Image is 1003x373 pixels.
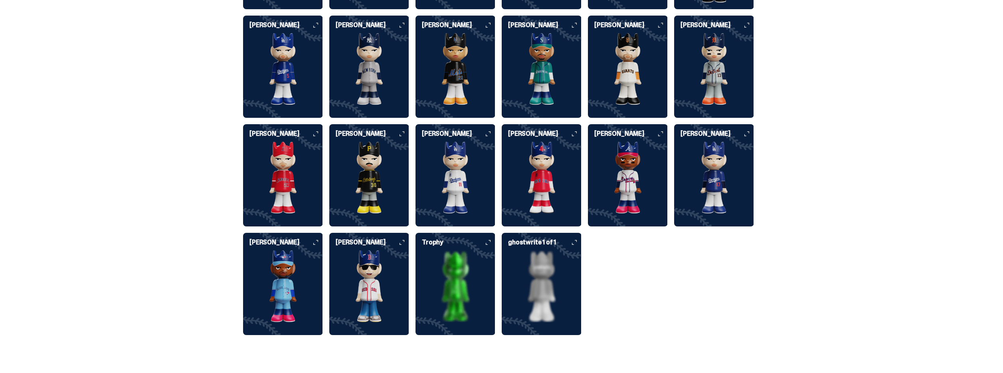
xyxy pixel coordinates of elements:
img: card image [243,33,323,105]
h6: [PERSON_NAME] [422,22,495,28]
img: card image [415,142,495,214]
img: card image [329,33,409,105]
h6: [PERSON_NAME] [508,22,582,28]
img: card image [502,33,582,105]
img: card image [329,142,409,214]
img: card image [674,33,754,105]
h6: [PERSON_NAME] [336,22,409,28]
h6: [PERSON_NAME] [249,239,323,246]
h6: Trophy [422,239,495,246]
h6: [PERSON_NAME] [681,131,754,137]
img: card image [243,142,323,214]
img: card image [588,142,668,214]
h6: [PERSON_NAME] [422,131,495,137]
h6: [PERSON_NAME] [681,22,754,28]
img: card image [502,250,582,322]
img: card image [243,250,323,322]
h6: [PERSON_NAME] [594,22,668,28]
img: card image [329,250,409,322]
h6: [PERSON_NAME] [594,131,668,137]
img: card image [502,142,582,214]
h6: [PERSON_NAME] [336,239,409,246]
h6: [PERSON_NAME] [336,131,409,137]
h6: [PERSON_NAME] [249,131,323,137]
h6: [PERSON_NAME] [249,22,323,28]
img: card image [588,33,668,105]
h6: [PERSON_NAME] [508,131,582,137]
h6: ghostwrite 1 of 1 [508,239,582,246]
img: card image [415,250,495,322]
img: card image [674,142,754,214]
img: card image [415,33,495,105]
